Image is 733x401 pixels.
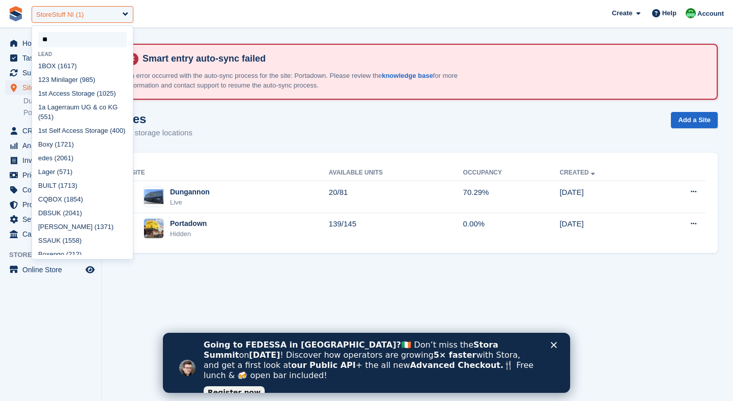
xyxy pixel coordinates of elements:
[72,250,76,258] span: 1
[5,36,96,50] a: menu
[662,8,676,18] span: Help
[463,213,560,244] td: 0.00%
[32,124,133,138] div: st Self Access Storage (400)
[22,153,83,167] span: Invoices
[8,6,23,21] img: stora-icon-8386f47178a22dfd0bd8f6a31ec36ba5ce8667c1dd55bd0f319d3a0aa187defe.svg
[22,197,83,212] span: Protection
[22,183,83,197] span: Coupons
[138,53,709,65] h4: Smart entry auto-sync failed
[97,223,100,231] span: 1
[686,8,696,18] img: Laura Carlisle
[22,212,83,226] span: Settings
[329,181,463,213] td: 20/81
[671,112,718,129] a: Add a Site
[32,152,133,165] div: edes (206 )
[126,71,483,91] p: An error occurred with the auto-sync process for the site: Portadown. Please review the for more ...
[48,113,51,121] span: 1
[463,181,560,213] td: 70.29%
[32,138,133,152] div: Boxy ( 72 )
[129,165,329,181] th: Site
[36,10,84,20] div: StoreStuff NI (1)
[170,187,210,197] div: Dungannon
[68,140,72,148] span: 1
[329,213,463,244] td: 139/145
[67,62,71,70] span: 1
[5,124,96,138] a: menu
[559,213,652,244] td: [DATE]
[38,90,42,97] span: 1
[5,66,96,80] a: menu
[5,138,96,153] a: menu
[144,189,163,204] img: Image of Dungannon site
[32,248,133,262] div: Boxengo (2 2)
[32,193,133,207] div: CQBOX ( 854)
[32,73,133,87] div: 23 Minilager (985)
[144,219,163,238] img: Image of Portadown site
[170,218,207,229] div: Portadown
[382,72,433,79] a: knowledge base
[68,154,71,162] span: 1
[170,229,207,239] div: Hidden
[38,103,42,111] span: 1
[99,90,102,97] span: 1
[60,62,64,70] span: 1
[57,140,61,148] span: 1
[5,212,96,226] a: menu
[61,182,64,189] span: 1
[66,195,70,203] span: 1
[697,9,724,19] span: Account
[22,263,83,277] span: Online Store
[5,227,96,241] a: menu
[22,80,83,95] span: Sites
[38,62,42,70] span: 1
[41,53,102,66] a: Register now
[32,179,133,193] div: BUILT ( 7 3)
[559,169,597,176] a: Created
[329,165,463,181] th: Available Units
[612,8,632,18] span: Create
[84,264,96,276] a: Preview store
[117,112,192,126] h1: Sites
[38,127,42,134] span: 1
[22,138,83,153] span: Analytics
[32,220,133,234] div: [PERSON_NAME] ( 37 )
[32,234,133,248] div: SSAUK ( 558)
[23,108,96,118] a: Portadown
[117,127,192,139] p: Your storage locations
[388,9,398,15] div: Close
[5,183,96,197] a: menu
[5,153,96,167] a: menu
[163,333,570,393] iframe: Intercom live chat banner
[32,59,133,73] div: BOX ( 6 7)
[9,250,101,260] span: Storefront
[22,124,83,138] span: CRM
[5,263,96,277] a: menu
[32,165,133,179] div: Lager (57 )
[463,165,560,181] th: Occupancy
[68,182,71,189] span: 1
[23,96,96,106] a: Dungannon
[22,36,83,50] span: Home
[67,168,70,176] span: 1
[559,181,652,213] td: [DATE]
[38,76,42,83] span: 1
[22,168,83,182] span: Pricing
[32,207,133,220] div: DBSUK (204 )
[170,197,210,208] div: Live
[5,168,96,182] a: menu
[32,100,133,124] div: a Lagerraum UG & co KG (55 )
[5,197,96,212] a: menu
[76,209,79,217] span: 1
[32,51,133,57] div: Lead
[65,237,68,244] span: 1
[22,227,83,241] span: Capital
[5,51,96,65] a: menu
